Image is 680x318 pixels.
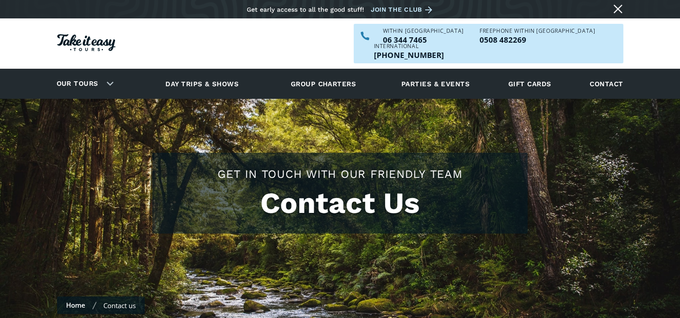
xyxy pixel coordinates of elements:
[383,36,464,44] p: 06 344 7465
[66,300,85,309] a: Home
[504,71,556,96] a: Gift cards
[161,186,519,220] h1: Contact Us
[50,73,105,94] a: Our tours
[103,301,136,310] div: Contact us
[480,36,595,44] p: 0508 482269
[374,51,444,59] a: Call us outside of NZ on +6463447465
[46,71,121,96] div: Our tours
[611,2,625,16] a: Close message
[374,51,444,59] p: [PHONE_NUMBER]
[57,34,116,51] img: Take it easy Tours logo
[374,44,444,49] div: International
[383,36,464,44] a: Call us within NZ on 063447465
[585,71,627,96] a: Contact
[57,30,116,58] a: Homepage
[247,6,364,13] div: Get early access to all the good stuff!
[280,71,367,96] a: Group charters
[161,166,519,182] h2: GET IN TOUCH WITH OUR FRIENDLY TEAM
[480,28,595,34] div: Freephone WITHIN [GEOGRAPHIC_DATA]
[57,296,145,314] nav: Breadcrumbs
[480,36,595,44] a: Call us freephone within NZ on 0508482269
[154,71,250,96] a: Day trips & shows
[383,28,464,34] div: WITHIN [GEOGRAPHIC_DATA]
[371,4,436,15] a: Join the club
[397,71,474,96] a: Parties & events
